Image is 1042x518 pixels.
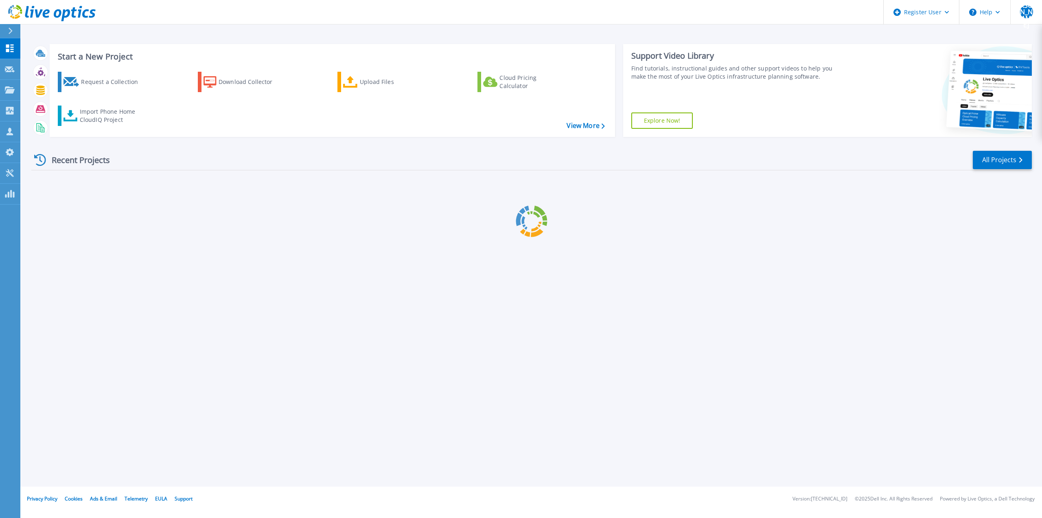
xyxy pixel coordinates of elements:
div: Support Video Library [631,51,843,61]
div: Cloud Pricing Calculator [499,74,565,90]
li: Version: [TECHNICAL_ID] [792,496,847,502]
a: Ads & Email [90,495,117,502]
a: Upload Files [337,72,428,92]
a: Request a Collection [58,72,149,92]
a: All Projects [973,151,1032,169]
a: Download Collector [198,72,289,92]
div: Find tutorials, instructional guides and other support videos to help you make the most of your L... [631,64,843,81]
li: © 2025 Dell Inc. All Rights Reserved [855,496,933,502]
a: Cookies [65,495,83,502]
li: Powered by Live Optics, a Dell Technology [940,496,1035,502]
a: EULA [155,495,167,502]
a: Support [175,495,193,502]
div: Download Collector [219,74,284,90]
a: Telemetry [125,495,148,502]
div: Import Phone Home CloudIQ Project [80,108,143,124]
div: Recent Projects [31,150,121,170]
a: Cloud Pricing Calculator [477,72,568,92]
div: Upload Files [360,74,425,90]
a: View More [567,122,604,130]
a: Privacy Policy [27,495,57,502]
a: Explore Now! [631,112,693,129]
div: Request a Collection [81,74,146,90]
h3: Start a New Project [58,52,604,61]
